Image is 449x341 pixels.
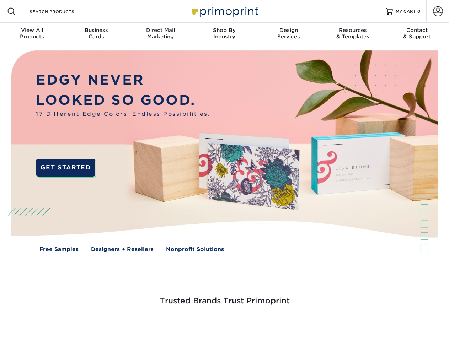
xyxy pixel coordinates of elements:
div: Industry [192,27,256,40]
span: 0 [417,9,421,14]
div: & Support [385,27,449,40]
input: SEARCH PRODUCTS..... [29,7,98,16]
span: Shop By [192,27,256,33]
span: Resources [321,27,385,33]
a: Shop ByIndustry [192,23,256,45]
a: Resources& Templates [321,23,385,45]
span: MY CART [396,9,416,15]
span: Business [64,27,128,33]
img: Primoprint [189,4,260,19]
a: Designers + Resellers [91,245,154,254]
div: Marketing [128,27,192,40]
h3: Trusted Brands Trust Primoprint [17,279,433,314]
a: BusinessCards [64,23,128,45]
div: Services [257,27,321,40]
a: Contact& Support [385,23,449,45]
p: LOOKED SO GOOD. [36,90,210,110]
span: Design [257,27,321,33]
a: Direct MailMarketing [128,23,192,45]
a: GET STARTED [36,159,95,177]
span: Contact [385,27,449,33]
a: Free Samples [39,245,79,254]
a: DesignServices [257,23,321,45]
div: & Templates [321,27,385,40]
a: Nonprofit Solutions [166,245,224,254]
span: 17 Different Edge Colors. Endless Possibilities. [36,110,210,118]
div: Cards [64,27,128,40]
span: Direct Mail [128,27,192,33]
p: EDGY NEVER [36,70,210,90]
